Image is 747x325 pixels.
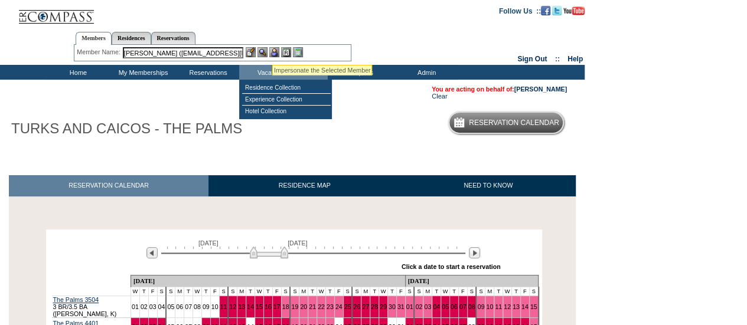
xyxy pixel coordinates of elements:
[228,287,237,296] td: S
[397,303,405,310] a: 31
[541,6,550,15] img: Become our fan on Facebook
[141,303,148,310] a: 02
[504,303,511,310] a: 12
[494,287,503,296] td: T
[291,303,298,310] a: 19
[503,287,512,296] td: W
[400,175,576,196] a: NEED TO KNOW
[203,303,210,310] a: 09
[402,263,501,270] div: Click a date to start a reservation
[238,303,245,310] a: 13
[486,303,493,310] a: 10
[485,287,494,296] td: M
[146,247,158,258] img: Previous
[499,6,541,15] td: Follow Us ::
[477,303,484,310] a: 09
[441,287,450,296] td: W
[521,303,529,310] a: 14
[239,65,328,80] td: Vacation Collection
[148,287,157,296] td: F
[265,303,272,310] a: 16
[176,303,183,310] a: 06
[432,93,447,100] a: Clear
[352,287,361,296] td: S
[281,287,290,296] td: S
[112,32,151,44] a: Residences
[309,303,316,310] a: 21
[237,287,246,296] td: M
[167,303,174,310] a: 05
[193,287,201,296] td: W
[361,287,370,296] td: M
[325,287,334,296] td: T
[208,175,401,196] a: RESIDENCE MAP
[353,303,360,310] a: 26
[175,287,184,296] td: M
[242,94,331,106] td: Experience Collection
[467,287,476,296] td: S
[288,239,308,247] span: [DATE]
[281,47,291,57] img: Reservations
[567,55,583,63] a: Help
[449,287,458,296] td: T
[157,287,166,296] td: S
[335,303,342,310] a: 24
[563,6,585,15] img: Subscribe to our YouTube Channel
[563,6,585,14] a: Subscribe to our YouTube Channel
[405,287,414,296] td: S
[362,303,369,310] a: 27
[273,303,280,310] a: 17
[257,47,268,57] img: View
[495,303,502,310] a: 11
[132,303,139,310] a: 01
[371,303,378,310] a: 28
[541,6,550,14] a: Become our fan on Facebook
[511,287,520,296] td: T
[229,303,236,310] a: 12
[246,287,255,296] td: T
[513,303,520,310] a: 13
[174,65,239,80] td: Reservations
[327,303,334,310] a: 23
[52,296,131,317] td: 3 BR/3.5 BA ([PERSON_NAME], K)
[555,55,560,63] span: ::
[476,287,485,296] td: S
[424,303,431,310] a: 03
[451,303,458,310] a: 06
[219,287,228,296] td: S
[290,287,299,296] td: S
[379,287,388,296] td: W
[151,32,195,44] a: Reservations
[300,303,307,310] a: 20
[149,303,156,310] a: 03
[318,303,325,310] a: 22
[263,287,272,296] td: T
[432,287,441,296] td: T
[317,287,326,296] td: W
[184,287,193,296] td: T
[194,303,201,310] a: 08
[198,239,218,247] span: [DATE]
[185,303,192,310] a: 07
[442,303,449,310] a: 05
[520,287,529,296] td: F
[552,6,562,14] a: Follow us on Twitter
[269,47,279,57] img: Impersonate
[109,65,174,80] td: My Memberships
[415,303,422,310] a: 02
[77,47,122,57] div: Member Name:
[459,303,467,310] a: 07
[242,106,331,117] td: Hotel Collection
[158,303,165,310] a: 04
[308,287,317,296] td: T
[211,303,218,310] a: 10
[468,303,475,310] a: 08
[530,303,537,310] a: 15
[406,303,413,310] a: 01
[166,287,175,296] td: S
[469,247,480,258] img: Next
[423,287,432,296] td: M
[282,303,289,310] a: 18
[396,287,405,296] td: F
[44,65,109,80] td: Home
